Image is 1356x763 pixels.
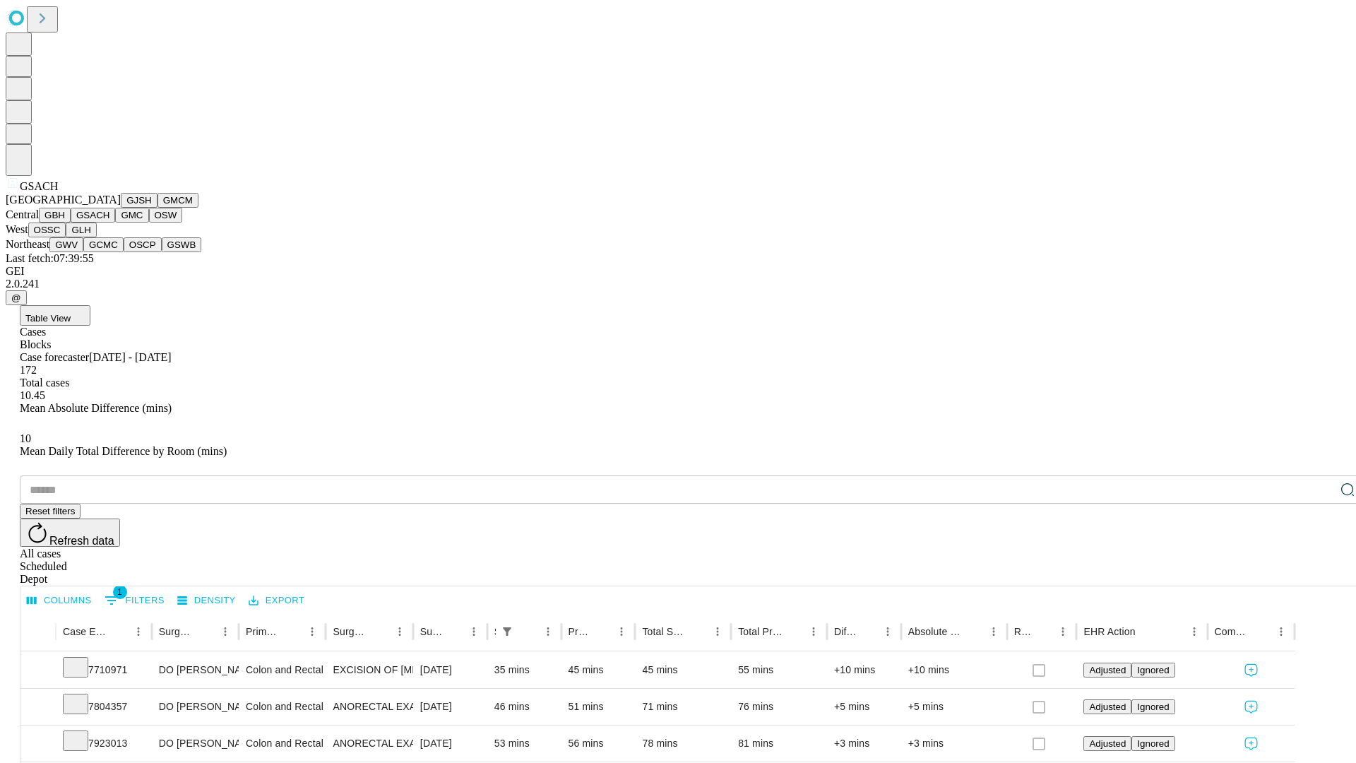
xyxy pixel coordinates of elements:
[1089,702,1126,712] span: Adjusted
[20,519,120,547] button: Refresh data
[518,622,538,641] button: Sort
[115,208,148,223] button: GMC
[878,622,898,641] button: Menu
[49,237,83,252] button: GWV
[20,402,172,414] span: Mean Absolute Difference (mins)
[25,506,75,516] span: Reset filters
[984,622,1004,641] button: Menu
[1083,736,1131,751] button: Adjusted
[20,305,90,326] button: Table View
[20,432,31,444] span: 10
[162,237,202,252] button: GSWB
[708,622,727,641] button: Menu
[738,626,783,637] div: Total Predicted Duration
[1215,626,1250,637] div: Comments
[71,208,115,223] button: GSACH
[28,658,49,683] button: Expand
[333,689,405,725] div: ANORECTAL EXAM UNDER ANESTHESIA
[28,732,49,757] button: Expand
[20,351,89,363] span: Case forecaster
[1083,663,1131,678] button: Adjusted
[149,208,183,223] button: OSW
[569,726,629,762] div: 56 mins
[6,290,27,305] button: @
[569,626,591,637] div: Predicted In Room Duration
[124,237,162,252] button: OSCP
[642,626,686,637] div: Total Scheduled Duration
[113,585,127,599] span: 1
[420,652,480,688] div: [DATE]
[6,208,39,220] span: Central
[738,652,820,688] div: 55 mins
[333,726,405,762] div: ANORECTAL EXAM UNDER ANESTHESIA
[333,626,368,637] div: Surgery Name
[83,237,124,252] button: GCMC
[834,689,894,725] div: +5 mins
[246,726,319,762] div: Colon and Rectal Surgery
[196,622,215,641] button: Sort
[246,626,281,637] div: Primary Service
[89,351,171,363] span: [DATE] - [DATE]
[6,194,121,206] span: [GEOGRAPHIC_DATA]
[20,364,37,376] span: 172
[1089,665,1126,675] span: Adjusted
[834,652,894,688] div: +10 mins
[738,689,820,725] div: 76 mins
[1131,663,1174,678] button: Ignored
[420,689,480,725] div: [DATE]
[858,622,878,641] button: Sort
[66,223,96,237] button: GLH
[1033,622,1053,641] button: Sort
[6,252,94,264] span: Last fetch: 07:39:55
[834,626,857,637] div: Difference
[569,689,629,725] div: 51 mins
[1137,665,1169,675] span: Ignored
[6,223,28,235] span: West
[1053,622,1073,641] button: Menu
[63,689,145,725] div: 7804357
[302,622,322,641] button: Menu
[63,652,145,688] div: 7710971
[159,726,232,762] div: DO [PERSON_NAME] Do
[6,238,49,250] span: Northeast
[444,622,464,641] button: Sort
[1014,626,1033,637] div: Resolved in EHR
[420,726,480,762] div: [DATE]
[245,590,308,612] button: Export
[1251,622,1271,641] button: Sort
[370,622,390,641] button: Sort
[420,626,443,637] div: Surgery Date
[738,726,820,762] div: 81 mins
[642,652,724,688] div: 45 mins
[28,223,66,237] button: OSSC
[20,445,227,457] span: Mean Daily Total Difference by Room (mins)
[497,622,517,641] button: Show filters
[1131,699,1174,714] button: Ignored
[157,193,198,208] button: GMCM
[538,622,558,641] button: Menu
[20,377,69,389] span: Total cases
[1137,738,1169,749] span: Ignored
[159,689,232,725] div: DO [PERSON_NAME] Do
[101,589,168,612] button: Show filters
[1131,736,1174,751] button: Ignored
[784,622,804,641] button: Sort
[39,208,71,223] button: GBH
[908,652,1000,688] div: +10 mins
[20,180,58,192] span: GSACH
[964,622,984,641] button: Sort
[1137,622,1157,641] button: Sort
[63,726,145,762] div: 7923013
[121,193,157,208] button: GJSH
[28,695,49,720] button: Expand
[246,689,319,725] div: Colon and Rectal Surgery
[6,278,1350,290] div: 2.0.241
[20,389,45,401] span: 10.45
[494,626,496,637] div: Scheduled In Room Duration
[642,689,724,725] div: 71 mins
[6,265,1350,278] div: GEI
[688,622,708,641] button: Sort
[333,652,405,688] div: EXCISION OF [MEDICAL_DATA] SIMPLE
[25,313,71,324] span: Table View
[109,622,129,641] button: Sort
